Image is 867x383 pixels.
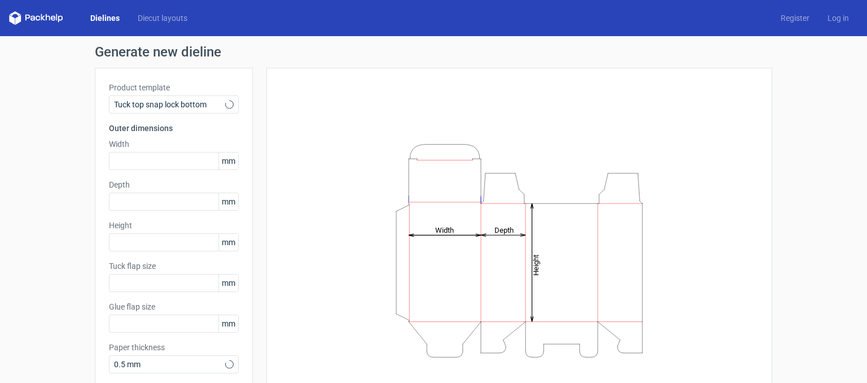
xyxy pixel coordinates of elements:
[109,301,239,312] label: Glue flap size
[109,342,239,353] label: Paper thickness
[129,12,196,24] a: Diecut layouts
[95,45,772,59] h1: Generate new dieline
[772,12,818,24] a: Register
[435,225,454,234] tspan: Width
[218,234,238,251] span: mm
[218,153,238,169] span: mm
[218,315,238,332] span: mm
[114,99,225,110] span: Tuck top snap lock bottom
[109,123,239,134] h3: Outer dimensions
[109,179,239,190] label: Depth
[218,193,238,210] span: mm
[818,12,858,24] a: Log in
[109,138,239,150] label: Width
[109,82,239,93] label: Product template
[114,359,225,370] span: 0.5 mm
[109,220,239,231] label: Height
[81,12,129,24] a: Dielines
[218,275,238,291] span: mm
[109,260,239,272] label: Tuck flap size
[532,254,540,275] tspan: Height
[494,225,514,234] tspan: Depth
